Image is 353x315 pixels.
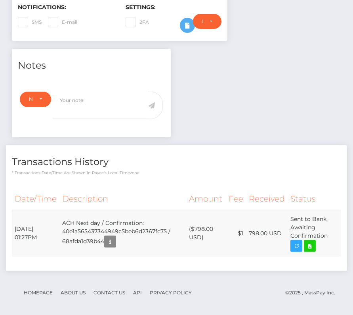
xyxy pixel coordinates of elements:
[186,210,226,257] td: ($798.00 USD)
[130,286,145,299] a: API
[90,286,128,299] a: Contact Us
[12,210,59,257] td: [DATE] 01:27PM
[12,170,341,176] p: * Transactions date/time are shown in payee's local timezone
[193,14,221,29] button: Do not require
[288,188,341,210] th: Status
[59,210,186,257] td: ACH Next day / Confirmation: 40e1a565437344949c5beb6d2367fc75 / 68afda1d39b44
[147,286,195,299] a: Privacy Policy
[57,286,89,299] a: About Us
[126,4,221,11] h6: Settings:
[48,17,77,27] label: E-mail
[246,210,288,257] td: 798.00 USD
[12,188,59,210] th: Date/Time
[29,96,33,102] div: Note Type
[21,286,56,299] a: Homepage
[226,210,246,257] td: $1
[226,188,246,210] th: Fee
[126,17,149,27] label: 2FA
[18,4,114,11] h6: Notifications:
[186,188,226,210] th: Amount
[12,155,341,169] h4: Transactions History
[288,210,341,257] td: Sent to Bank, Awaiting Confirmation
[202,18,203,25] div: Do not require
[18,59,165,73] h4: Notes
[59,188,186,210] th: Description
[18,17,42,27] label: SMS
[20,92,51,107] button: Note Type
[246,188,288,210] th: Received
